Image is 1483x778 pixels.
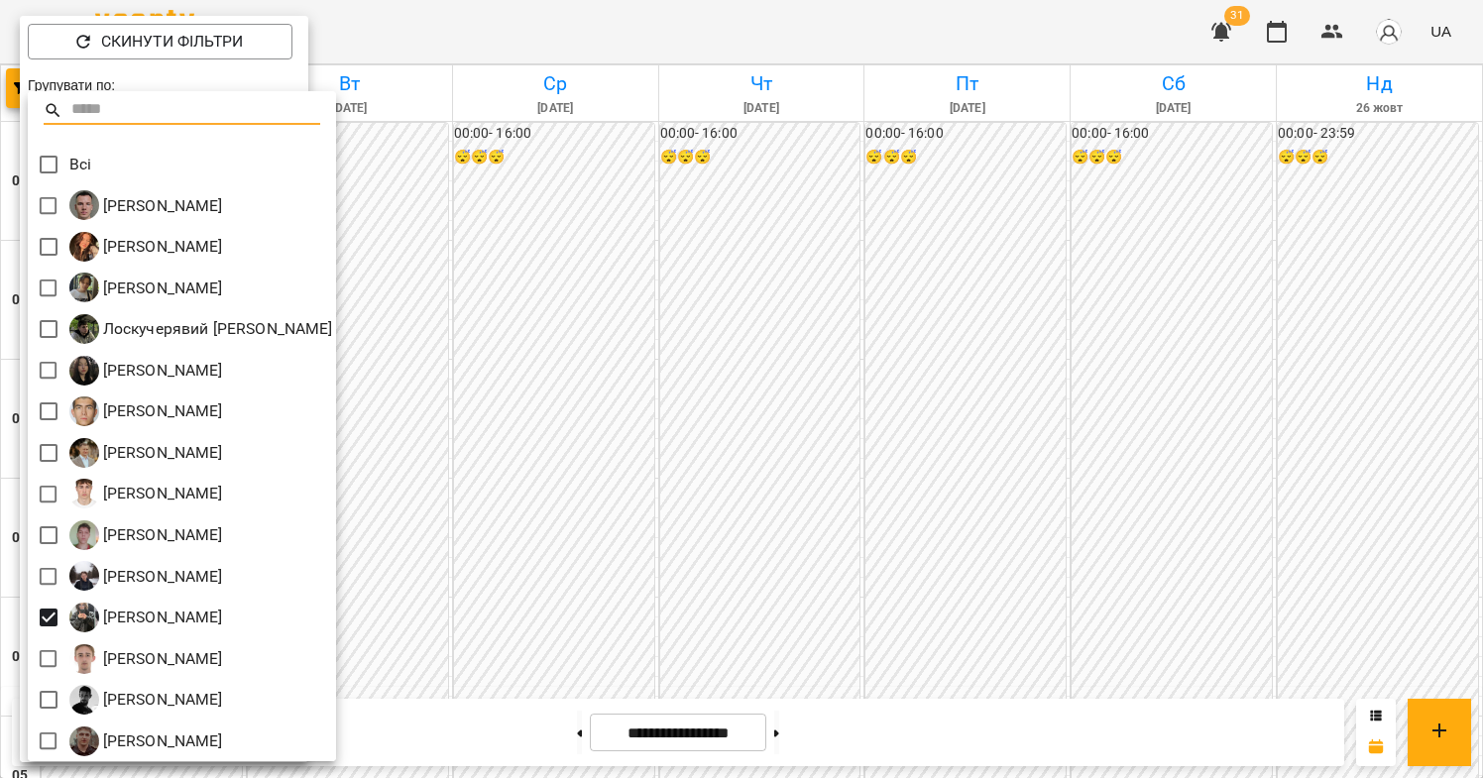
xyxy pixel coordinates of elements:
div: Шатило Артем Сергійович [69,685,223,715]
a: Ш [PERSON_NAME] [69,685,223,715]
p: [PERSON_NAME] [99,277,223,300]
div: Минусора Софія Михайлівна [69,356,223,386]
p: [PERSON_NAME] [99,441,223,465]
img: О [69,438,99,468]
a: Ц [PERSON_NAME] [69,644,223,674]
img: Б [69,232,99,262]
img: А [69,190,99,220]
a: О [PERSON_NAME] [69,438,223,468]
p: [PERSON_NAME] [99,647,223,671]
img: Ш [69,685,99,715]
img: Л [69,314,99,344]
p: [PERSON_NAME] [99,399,223,423]
div: Очеретюк Тарас Євгенійович [69,438,223,468]
div: Альохін Андрій Леонідович [69,190,223,220]
p: [PERSON_NAME] [99,729,223,753]
img: П [69,479,99,508]
img: Н [69,396,99,426]
img: П [69,520,99,550]
a: Б [PERSON_NAME] [69,232,223,262]
img: С [69,561,99,591]
a: С [PERSON_NAME] [69,603,223,632]
p: Всі [69,153,91,176]
a: П [PERSON_NAME] [69,520,223,550]
div: Лоскучерявий Дмитро Віталійович [69,314,333,344]
a: М [PERSON_NAME] [69,356,223,386]
p: [PERSON_NAME] [99,482,223,505]
div: Цомпель Олександр Ігорович [69,644,223,674]
div: Зарічний Василь Олегович [69,273,223,302]
p: [PERSON_NAME] [99,235,223,259]
div: Недайборщ Андрій Сергійович [69,396,223,426]
p: [PERSON_NAME] [99,523,223,547]
img: Ш [69,726,99,756]
p: [PERSON_NAME] [99,606,223,629]
img: Ц [69,644,99,674]
p: [PERSON_NAME] [99,359,223,383]
img: С [69,603,99,632]
img: М [69,356,99,386]
a: З [PERSON_NAME] [69,273,223,302]
div: Беліменко Вікторія Віталіївна [69,232,223,262]
a: Н [PERSON_NAME] [69,396,223,426]
a: С [PERSON_NAME] [69,561,223,591]
a: А [PERSON_NAME] [69,190,223,220]
p: [PERSON_NAME] [99,194,223,218]
p: Лоскучерявий [PERSON_NAME] [99,317,333,341]
div: Підцерковний Дмитро Андрійович [69,520,223,550]
p: [PERSON_NAME] [99,688,223,712]
div: Перепечай Олег Ігорович [69,479,223,508]
a: Л Лоскучерявий [PERSON_NAME] [69,314,333,344]
div: Швидкій Вадим Ігорович [69,726,223,756]
a: П [PERSON_NAME] [69,479,223,508]
img: З [69,273,99,302]
p: [PERSON_NAME] [99,565,223,589]
a: Ш [PERSON_NAME] [69,726,223,756]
